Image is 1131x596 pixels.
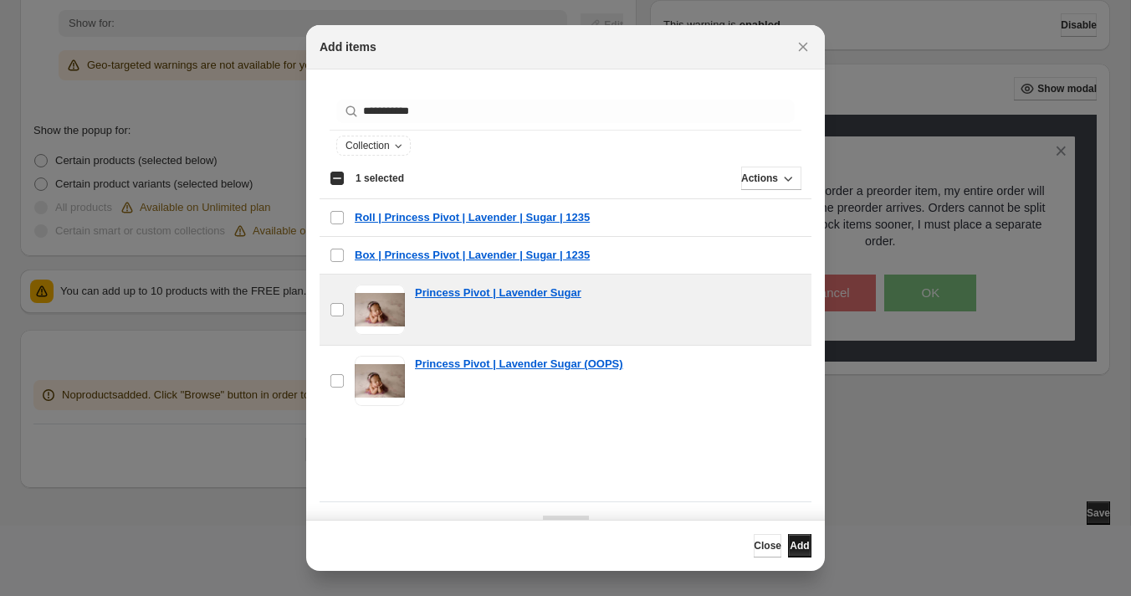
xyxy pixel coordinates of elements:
h2: Add items [320,39,376,55]
nav: Pagination [543,516,589,539]
button: Close [791,35,815,59]
span: Actions [741,172,778,185]
button: Actions [741,167,801,190]
span: Collection [345,139,390,152]
span: 1 selected [356,172,404,185]
button: Collection [337,136,410,155]
a: Box | Princess Pivot | Lavender | Sugar | 1235 [355,247,590,264]
a: Princess Pivot | Lavender Sugar [415,285,581,301]
a: Princess Pivot | Lavender Sugar (OOPS) [415,356,623,372]
button: Add [788,534,811,557]
a: Roll | Princess Pivot | Lavender | Sugar | 1235 [355,209,590,226]
span: Add [790,539,809,552]
span: Close [754,539,781,552]
button: Close [754,534,781,557]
